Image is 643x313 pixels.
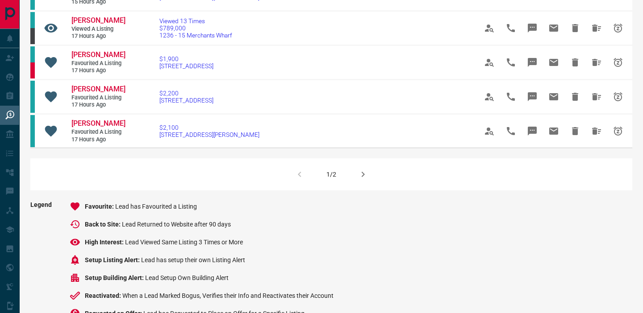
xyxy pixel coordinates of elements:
span: Message [522,17,543,39]
span: High Interest [85,239,125,246]
span: $2,200 [159,90,213,97]
span: Hide All from Khushi Patel [586,120,607,142]
a: Viewed 13 Times$789,0001236 - 15 Merchants Wharf [159,17,232,39]
span: $789,000 [159,25,232,32]
div: property.ca [30,62,35,78]
span: Hide All from Geet Grewal [586,52,607,73]
span: [STREET_ADDRESS][PERSON_NAME] [159,131,259,138]
span: Snooze [607,120,629,142]
span: 17 hours ago [71,33,125,40]
span: 1236 - 15 Merchants Wharf [159,32,232,39]
span: Email [543,120,564,142]
span: Message [522,86,543,107]
span: 17 hours ago [71,67,125,74]
span: Favourited a Listing [71,94,125,102]
span: Call [500,17,522,39]
a: [PERSON_NAME] [71,50,125,60]
span: Back to Site [85,221,122,228]
a: $2,200[STREET_ADDRESS] [159,90,213,104]
span: Email [543,17,564,39]
span: Hide [564,52,586,73]
span: Lead has setup their own Listing Alert [141,256,245,264]
span: 17 hours ago [71,136,125,144]
span: Lead has Favourited a Listing [115,203,197,210]
span: 17 hours ago [71,101,125,109]
span: Lead Setup Own Building Alert [145,274,229,281]
span: Message [522,120,543,142]
span: [STREET_ADDRESS] [159,62,213,70]
a: [PERSON_NAME] [71,119,125,128]
span: Hide All from Gautam Malhotra [586,17,607,39]
a: [PERSON_NAME] [71,16,125,25]
span: Snooze [607,17,629,39]
span: Setup Building Alert [85,274,145,281]
span: [STREET_ADDRESS] [159,97,213,104]
span: Snooze [607,86,629,107]
a: $1,900[STREET_ADDRESS] [159,55,213,70]
div: mrloft.ca [30,28,35,44]
span: View Profile [479,17,500,39]
span: Snooze [607,52,629,73]
a: [PERSON_NAME] [71,85,125,94]
span: [PERSON_NAME] [71,85,125,93]
span: Message [522,52,543,73]
span: [PERSON_NAME] [71,50,125,59]
span: View Profile [479,52,500,73]
a: $2,100[STREET_ADDRESS][PERSON_NAME] [159,124,259,138]
div: condos.ca [30,46,35,62]
div: condos.ca [30,115,35,147]
div: condos.ca [30,81,35,113]
span: Lead Returned to Website after 90 days [122,221,231,228]
div: condos.ca [30,12,35,28]
span: When a Lead Marked Bogus, Verifies their Info and Reactivates their Account [122,292,334,299]
span: Hide [564,120,586,142]
span: Viewed a Listing [71,25,125,33]
span: Email [543,52,564,73]
span: Call [500,120,522,142]
span: Hide [564,86,586,107]
span: [PERSON_NAME] [71,119,125,128]
span: Favourited a Listing [71,128,125,136]
span: View Profile [479,120,500,142]
span: Lead Viewed Same Listing 3 Times or More [125,239,243,246]
span: Hide All from Khushi Patel [586,86,607,107]
span: $1,900 [159,55,213,62]
span: $2,100 [159,124,259,131]
div: 1/2 [326,171,336,178]
span: Favourite [85,203,115,210]
span: Call [500,86,522,107]
span: Hide [564,17,586,39]
span: Viewed 13 Times [159,17,232,25]
span: Email [543,86,564,107]
span: Reactivated [85,292,122,299]
span: Favourited a Listing [71,60,125,67]
span: Setup Listing Alert [85,256,141,264]
span: View Profile [479,86,500,107]
span: Call [500,52,522,73]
